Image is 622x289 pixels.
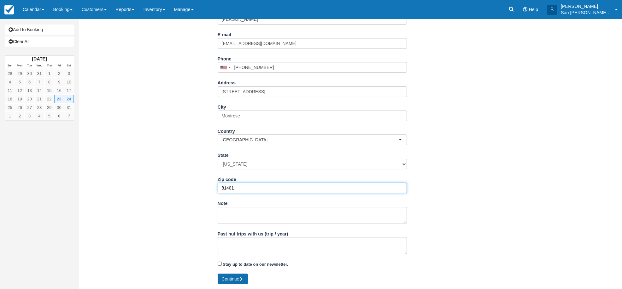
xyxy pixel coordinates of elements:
[15,112,25,120] a: 2
[4,5,14,14] img: checkfront-main-nav-mini-logo.png
[44,95,54,103] a: 22
[44,112,54,120] a: 5
[15,78,25,86] a: 5
[54,112,64,120] a: 6
[218,174,236,183] label: Zip code
[5,103,15,112] a: 25
[5,62,15,69] th: Sun
[54,95,64,103] a: 23
[34,103,44,112] a: 28
[218,126,235,135] label: Country
[218,102,226,110] label: City
[218,262,222,266] input: Stay up to date on our newsletter.
[15,62,25,69] th: Mon
[44,86,54,95] a: 15
[64,95,74,103] a: 24
[64,69,74,78] a: 3
[54,86,64,95] a: 16
[25,103,34,112] a: 27
[15,95,25,103] a: 19
[5,78,15,86] a: 4
[529,7,538,12] span: Help
[15,86,25,95] a: 12
[64,112,74,120] a: 7
[25,86,34,95] a: 13
[34,69,44,78] a: 31
[218,229,288,237] label: Past hut trips with us (trip / year)
[218,198,228,207] label: Note
[44,103,54,112] a: 29
[5,69,15,78] a: 28
[15,69,25,78] a: 29
[218,274,248,284] button: Continue
[44,69,54,78] a: 1
[44,62,54,69] th: Thu
[223,262,288,267] strong: Stay up to date on our newsletter.
[64,78,74,86] a: 10
[54,103,64,112] a: 30
[64,103,74,112] a: 31
[547,5,557,15] div: B
[218,62,232,72] div: United States: +1
[25,78,34,86] a: 6
[5,95,15,103] a: 18
[25,69,34,78] a: 30
[34,86,44,95] a: 14
[15,103,25,112] a: 26
[5,112,15,120] a: 1
[222,137,399,143] span: [GEOGRAPHIC_DATA]
[34,62,44,69] th: Wed
[561,3,611,9] p: [PERSON_NAME]
[218,134,407,145] button: [GEOGRAPHIC_DATA]
[64,62,74,69] th: Sat
[5,37,74,47] a: Clear All
[218,29,231,38] label: E-mail
[25,95,34,103] a: 20
[25,62,34,69] th: Tue
[218,150,229,159] label: State
[5,86,15,95] a: 11
[561,9,611,16] p: San [PERSON_NAME] Hut Systems
[34,112,44,120] a: 4
[218,77,236,86] label: Address
[5,25,74,35] a: Add to Booking
[523,7,527,12] i: Help
[25,112,34,120] a: 3
[32,56,47,61] strong: [DATE]
[34,78,44,86] a: 7
[34,95,44,103] a: 21
[218,54,232,62] label: Phone
[54,62,64,69] th: Fri
[54,78,64,86] a: 9
[64,86,74,95] a: 17
[44,78,54,86] a: 8
[54,69,64,78] a: 2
